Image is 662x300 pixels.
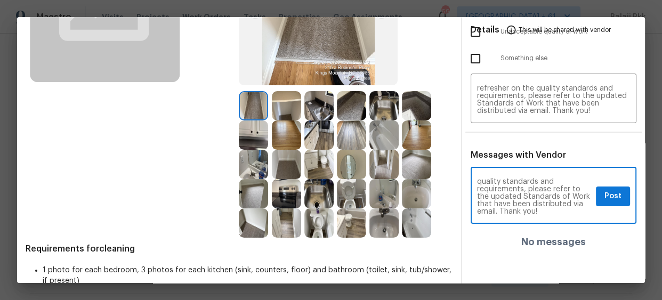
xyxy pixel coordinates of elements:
[43,265,453,286] li: 1 photo for each bedroom, 3 photos for each kitchen (sink, counters, floor) and bathroom (toilet,...
[471,17,499,43] span: Details
[521,237,586,247] h4: No messages
[500,54,636,63] span: Something else
[604,190,621,203] span: Post
[477,178,592,215] textarea: Maintenance Audit Team: Hello! Unfortunately, this Cleaning visit completed on [DATE] has been de...
[519,17,611,43] span: This will be shared with vendor
[596,187,630,206] button: Post
[26,244,453,254] span: Requirements for cleaning
[477,85,630,115] textarea: Maintenance Audit Team: Hello! Unfortunately, this Cleaning visit completed on [DATE] has been de...
[471,151,566,159] span: Messages with Vendor
[462,45,645,72] div: Something else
